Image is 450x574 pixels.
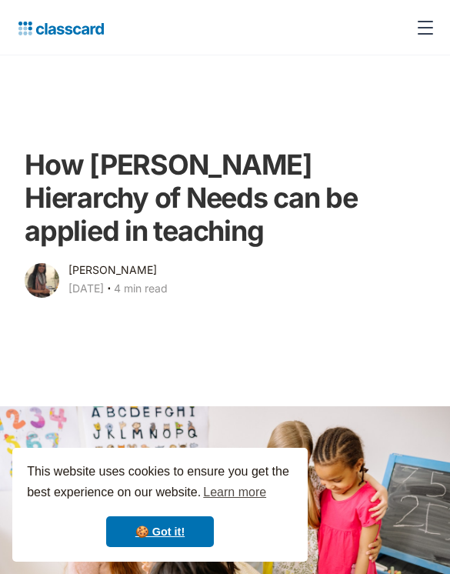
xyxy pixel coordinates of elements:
[106,516,214,547] a: dismiss cookie message
[68,261,157,279] div: [PERSON_NAME]
[104,279,114,301] div: ‧
[68,279,104,298] div: [DATE]
[114,279,168,298] div: 4 min read
[407,9,438,46] div: menu
[12,17,104,38] a: home
[25,149,425,249] h1: How [PERSON_NAME] Hierarchy of Needs can be applied in teaching
[27,462,293,504] span: This website uses cookies to ensure you get the best experience on our website.
[201,481,268,504] a: learn more about cookies
[12,448,308,562] div: cookieconsent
